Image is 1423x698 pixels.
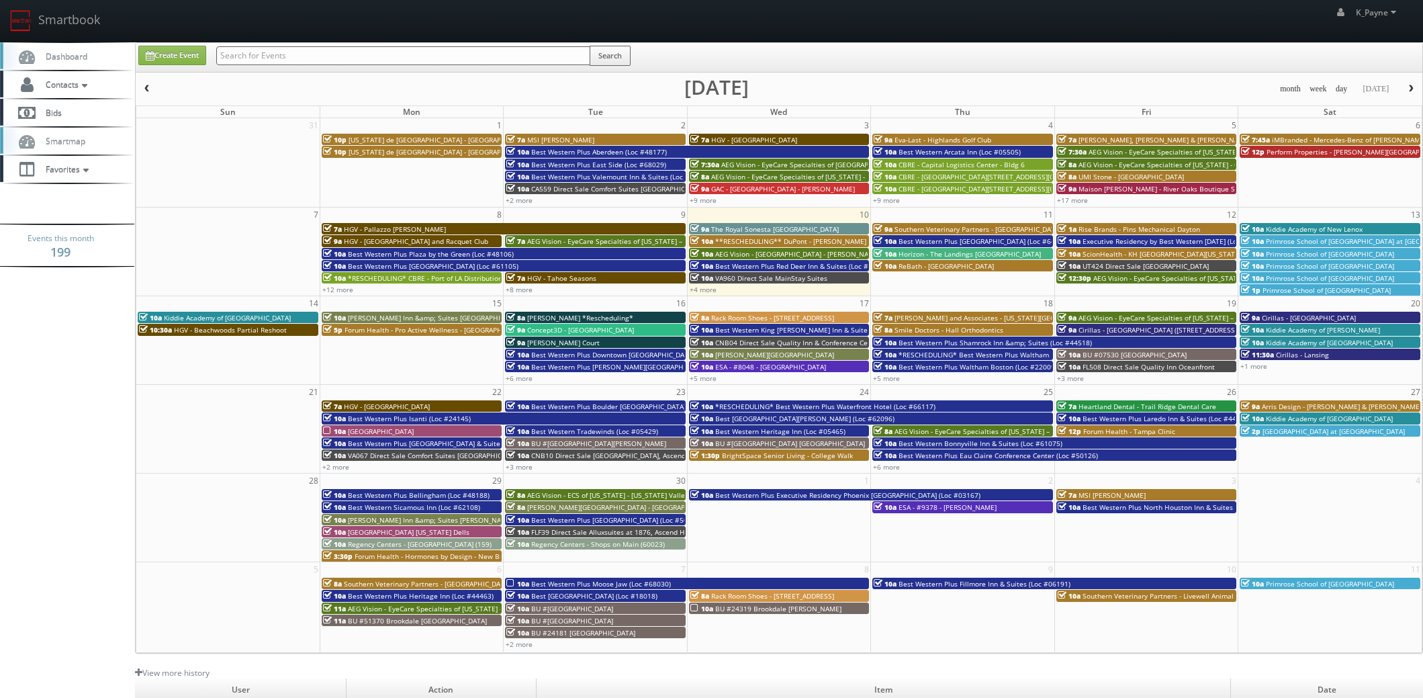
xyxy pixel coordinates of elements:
span: [US_STATE] de [GEOGRAPHIC_DATA] - [GEOGRAPHIC_DATA] [349,135,534,144]
span: 7a [506,135,525,144]
span: 10a [874,350,897,359]
span: 31 [308,118,320,132]
span: 10a [1058,350,1081,359]
span: 8a [506,313,525,322]
span: *RESCHEDULING* Best Western Plus Waterfront Hotel (Loc #66117) [715,402,935,411]
span: 9a [690,224,709,234]
span: Rack Room Shoes - [STREET_ADDRESS] [711,313,834,322]
a: +2 more [506,195,533,205]
a: +1 more [1240,361,1267,371]
span: 10a [1058,249,1081,259]
span: 1 [496,118,503,132]
span: 12p [1241,147,1265,157]
span: Best [GEOGRAPHIC_DATA] (Loc #18018) [531,591,657,601]
span: UMI Stone - [GEOGRAPHIC_DATA] [1078,172,1184,181]
a: +4 more [690,285,717,294]
a: +2 more [506,640,533,649]
span: Contacts [39,79,91,90]
span: Regency Centers - Shops on Main (60023) [531,539,665,549]
span: 10a [1241,249,1264,259]
a: +9 more [873,195,900,205]
span: 10a [1058,414,1081,423]
span: AEG Vision - EyeCare Specialties of [US_STATE] – Drs. [PERSON_NAME] and [PERSON_NAME]-Ost and Ass... [894,427,1290,436]
span: [PERSON_NAME] Court [527,338,600,347]
a: +8 more [506,285,533,294]
span: 11a [323,604,346,613]
span: Best Western Plus Shamrock Inn &amp; Suites (Loc #44518) [899,338,1092,347]
span: Bids [39,107,62,118]
span: 9a [1241,402,1260,411]
span: 10a [1241,338,1264,347]
span: Best Western Plus Aberdeen (Loc #48177) [531,147,667,157]
span: 10a [506,604,529,613]
span: AEG Vision - EyeCare Specialties of [US_STATE] – [PERSON_NAME] EyeCare [348,604,586,613]
span: 10a [690,427,713,436]
span: 12p [1058,427,1081,436]
span: 9a [1241,313,1260,322]
span: 10a [690,249,713,259]
span: 10a [690,338,713,347]
span: [US_STATE] de [GEOGRAPHIC_DATA] - [GEOGRAPHIC_DATA] [349,147,534,157]
span: 9a [874,224,892,234]
span: 10a [874,160,897,169]
a: +9 more [690,195,717,205]
span: 10a [1058,261,1081,271]
span: Best Western Arcata Inn (Loc #05505) [899,147,1021,157]
span: Sat [1324,106,1336,118]
span: Best Western Plus [GEOGRAPHIC_DATA] (Loc #61105) [348,261,518,271]
span: 10a [874,184,897,193]
a: +3 more [1057,374,1084,383]
a: +3 more [506,462,533,472]
span: 7:30a [690,160,719,169]
span: Best [GEOGRAPHIC_DATA][PERSON_NAME] (Loc #62096) [715,414,894,423]
span: 10a [506,579,529,588]
span: 9a [506,338,525,347]
span: Favorites [39,163,92,175]
span: 10a [506,350,529,359]
span: 10a [323,451,346,460]
span: HGV - Tahoe Seasons [527,273,596,283]
span: 10a [1241,224,1264,234]
a: +2 more [322,462,349,472]
span: Best Western Plus Executive Residency Phoenix [GEOGRAPHIC_DATA] (Loc #03167) [715,490,980,500]
span: 10a [874,338,897,347]
span: Thu [955,106,970,118]
span: Best Western Plus Boulder [GEOGRAPHIC_DATA] (Loc #06179) [531,402,729,411]
span: 1a [1058,224,1076,234]
span: 8a [506,490,525,500]
a: +6 more [873,462,900,472]
span: Primrose School of [GEOGRAPHIC_DATA] [1266,273,1394,283]
span: 7a [323,224,342,234]
span: BU #[GEOGRAPHIC_DATA] [531,604,613,613]
span: Cirillas - [GEOGRAPHIC_DATA] ([STREET_ADDRESS]) [1078,325,1239,335]
span: [GEOGRAPHIC_DATA] at [GEOGRAPHIC_DATA] [1263,427,1405,436]
span: MSI [PERSON_NAME] [1078,490,1146,500]
span: 10a [323,527,346,537]
span: 10a [506,362,529,372]
span: BrightSpace Senior Living - College Walk [722,451,853,460]
span: 10a [506,439,529,448]
span: Best Western Heritage Inn (Loc #05465) [715,427,845,436]
span: Best Western Plus [PERSON_NAME][GEOGRAPHIC_DATA] (Loc #66006) [531,362,755,372]
span: 10a [506,160,529,169]
span: Best Western Tradewinds (Loc #05429) [531,427,658,436]
span: 10a [690,273,713,283]
span: 10a [506,628,529,638]
span: 11a [323,616,346,625]
span: ReBath - [GEOGRAPHIC_DATA] [899,261,994,271]
span: **RESCHEDULING** DuPont - [PERSON_NAME] Plantation [715,236,902,246]
span: Cirillas - Lansing [1276,350,1329,359]
a: +12 more [322,285,353,294]
span: 10a [874,439,897,448]
button: Search [590,46,631,66]
span: Regency Centers - [GEOGRAPHIC_DATA] (159) [348,539,492,549]
span: Southern Veterinary Partners - [GEOGRAPHIC_DATA][PERSON_NAME] [894,224,1114,234]
a: +5 more [873,374,900,383]
span: 9a [1058,313,1076,322]
span: 10a [506,539,529,549]
span: 10a [323,261,346,271]
span: 7:45a [1241,135,1270,144]
span: 8a [690,172,709,181]
h2: [DATE] [684,81,749,94]
span: 1p [1241,286,1260,295]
